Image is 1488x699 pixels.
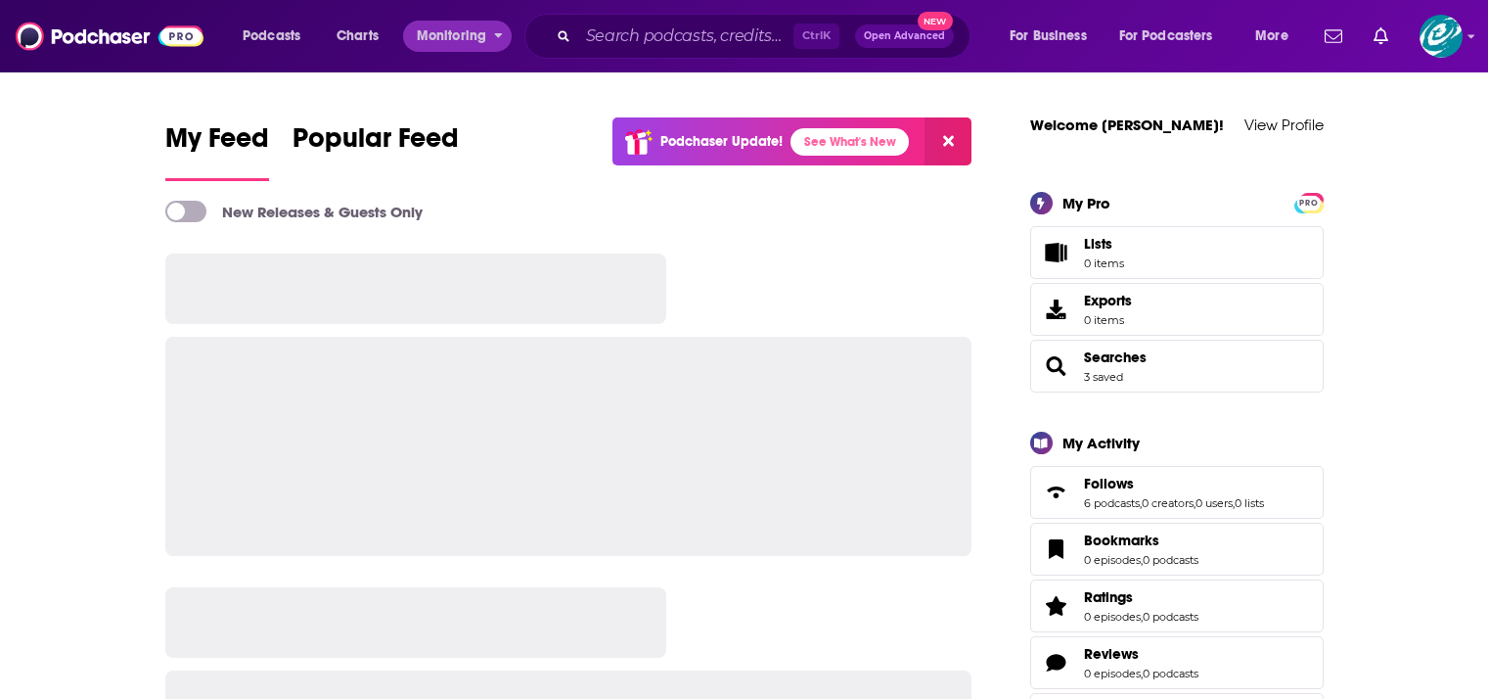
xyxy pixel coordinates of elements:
span: 0 items [1084,256,1124,270]
span: Ctrl K [793,23,839,49]
button: Open AdvancedNew [855,24,954,48]
span: Ratings [1084,588,1133,606]
span: Exports [1084,292,1132,309]
span: Reviews [1030,636,1324,689]
span: Popular Feed [293,121,459,166]
span: , [1141,667,1143,680]
a: Ratings [1084,588,1198,606]
a: My Feed [165,121,269,181]
span: Logged in as Resurrection [1420,15,1463,58]
a: Show notifications dropdown [1366,20,1396,53]
button: open menu [229,21,326,52]
a: 0 podcasts [1143,610,1198,624]
a: 0 lists [1235,496,1264,510]
a: 0 podcasts [1143,667,1198,680]
a: Searches [1037,352,1076,380]
div: My Pro [1062,194,1110,212]
a: Popular Feed [293,121,459,181]
span: Podcasts [243,23,300,50]
div: My Activity [1062,434,1140,452]
a: Reviews [1037,649,1076,676]
a: Welcome [PERSON_NAME]! [1030,116,1224,134]
a: 0 episodes [1084,553,1141,567]
a: See What's New [790,128,909,156]
a: Searches [1084,349,1147,366]
span: Charts [337,23,379,50]
span: Follows [1030,466,1324,519]
span: Follows [1084,475,1134,492]
a: 0 creators [1142,496,1194,510]
a: 0 episodes [1084,667,1141,680]
a: 0 episodes [1084,610,1141,624]
span: Lists [1037,239,1076,266]
a: Charts [324,21,390,52]
span: For Business [1010,23,1087,50]
img: Podchaser - Follow, Share and Rate Podcasts [16,18,203,55]
button: open menu [996,21,1111,52]
a: Lists [1030,226,1324,279]
a: New Releases & Guests Only [165,201,423,222]
div: Search podcasts, credits, & more... [543,14,989,59]
a: 0 podcasts [1143,553,1198,567]
a: Bookmarks [1084,532,1198,549]
a: Reviews [1084,645,1198,663]
span: , [1141,553,1143,567]
p: Podchaser Update! [660,133,783,150]
button: open menu [1241,21,1313,52]
a: 6 podcasts [1084,496,1140,510]
span: , [1233,496,1235,510]
span: Lists [1084,235,1124,253]
span: Bookmarks [1030,523,1324,576]
span: My Feed [165,121,269,166]
button: Show profile menu [1420,15,1463,58]
a: Exports [1030,283,1324,336]
a: 0 users [1195,496,1233,510]
button: open menu [403,21,512,52]
img: User Profile [1420,15,1463,58]
span: Bookmarks [1084,532,1159,549]
span: Reviews [1084,645,1139,663]
span: Searches [1030,340,1324,393]
a: View Profile [1244,116,1324,134]
span: Open Advanced [864,31,945,41]
span: New [918,12,953,30]
span: For Podcasters [1119,23,1213,50]
a: Show notifications dropdown [1317,20,1350,53]
span: Lists [1084,235,1112,253]
span: , [1141,610,1143,624]
span: , [1194,496,1195,510]
a: Follows [1084,475,1264,492]
span: 0 items [1084,313,1132,327]
a: Bookmarks [1037,536,1076,563]
span: , [1140,496,1142,510]
a: PRO [1297,194,1321,209]
button: open menu [1106,21,1241,52]
span: Monitoring [417,23,486,50]
span: Ratings [1030,580,1324,632]
a: 3 saved [1084,370,1123,384]
a: Ratings [1037,592,1076,620]
span: PRO [1297,196,1321,210]
span: Exports [1037,296,1076,323]
span: More [1255,23,1288,50]
a: Follows [1037,479,1076,506]
input: Search podcasts, credits, & more... [578,21,793,52]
